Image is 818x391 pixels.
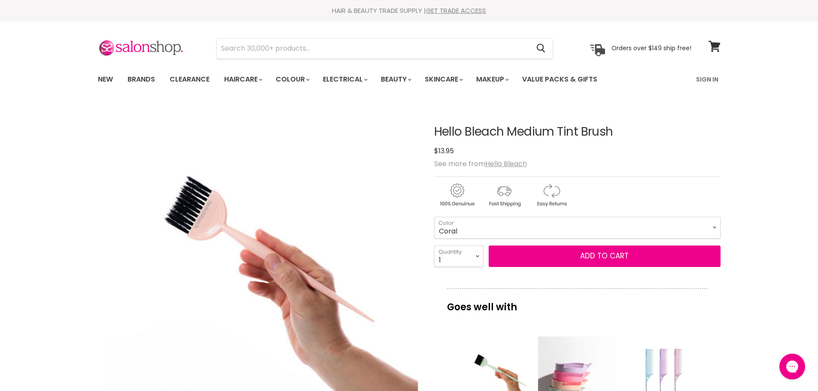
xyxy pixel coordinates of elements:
[481,182,527,208] img: shipping.gif
[87,6,731,15] div: HAIR & BEAUTY TRADE SUPPLY |
[611,44,691,52] p: Orders over $149 ship free!
[530,39,553,58] button: Search
[316,70,373,88] a: Electrical
[485,159,527,169] a: Hello Bleach
[426,6,486,15] a: GET TRADE ACCESS
[217,39,530,58] input: Search
[269,70,315,88] a: Colour
[434,246,484,267] select: Quantity
[374,70,417,88] a: Beauty
[216,38,553,59] form: Product
[580,251,629,261] span: Add to cart
[434,125,721,139] h1: Hello Bleach Medium Tint Brush
[434,159,527,169] span: See more from
[434,182,480,208] img: genuine.gif
[87,67,731,92] nav: Main
[775,351,809,382] iframe: Gorgias live chat messenger
[529,182,574,208] img: returns.gif
[516,70,604,88] a: Value Packs & Gifts
[91,70,119,88] a: New
[121,70,161,88] a: Brands
[218,70,268,88] a: Haircare
[470,70,514,88] a: Makeup
[691,70,724,88] a: Sign In
[489,246,721,267] button: Add to cart
[91,67,648,92] ul: Main menu
[434,146,454,156] span: $13.95
[418,70,468,88] a: Skincare
[447,288,708,317] p: Goes well with
[163,70,216,88] a: Clearance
